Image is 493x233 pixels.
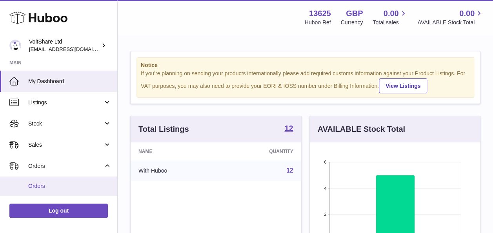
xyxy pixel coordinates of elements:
div: Currency [341,19,363,26]
th: Name [131,142,220,160]
span: My Dashboard [28,78,111,85]
text: 6 [324,160,326,164]
span: Orders [28,182,111,190]
td: With Huboo [131,160,220,181]
img: info@voltshare.co.uk [9,40,21,51]
span: Sales [28,141,103,149]
th: Quantity [220,142,301,160]
a: 0.00 AVAILABLE Stock Total [417,8,484,26]
text: 4 [324,186,326,191]
text: 2 [324,212,326,217]
a: Log out [9,204,108,218]
span: Listings [28,99,103,106]
span: 0.00 [459,8,475,19]
span: [EMAIL_ADDRESS][DOMAIN_NAME] [29,46,115,52]
h3: AVAILABLE Stock Total [318,124,405,135]
div: VoltShare Ltd [29,38,100,53]
span: Stock [28,120,103,127]
span: AVAILABLE Stock Total [417,19,484,26]
strong: 12 [284,124,293,132]
h3: Total Listings [138,124,189,135]
span: Total sales [373,19,407,26]
div: If you're planning on sending your products internationally please add required customs informati... [141,70,470,93]
span: Orders [28,162,103,170]
a: 12 [284,124,293,134]
a: 12 [286,167,293,174]
a: 0.00 Total sales [373,8,407,26]
span: Add Manual Order [28,202,111,209]
strong: GBP [346,8,363,19]
span: 0.00 [384,8,399,19]
a: View Listings [379,78,427,93]
strong: Notice [141,62,470,69]
strong: 13625 [309,8,331,19]
div: Huboo Ref [305,19,331,26]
